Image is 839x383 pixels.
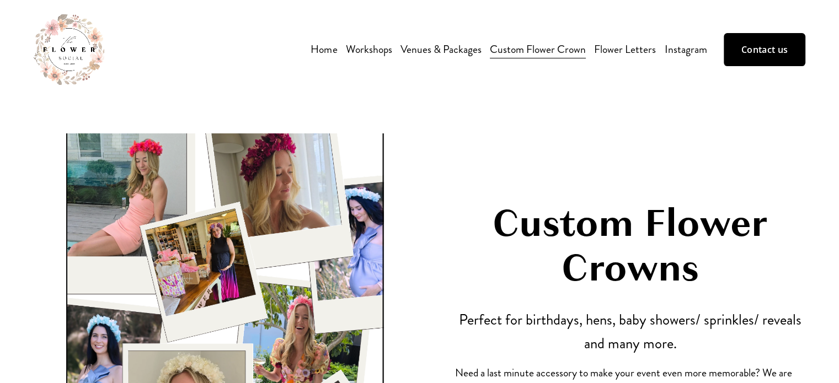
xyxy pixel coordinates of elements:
a: folder dropdown [346,40,392,59]
p: Perfect for birthdays, hens, baby showers/ sprinkles/ reveals and many more. [455,308,805,355]
img: The Flower Social [34,14,104,85]
a: Flower Letters [594,40,656,59]
a: Home [311,40,337,59]
a: Venues & Packages [400,40,482,59]
a: Custom Flower Crown [490,40,586,59]
span: Workshops [346,41,392,58]
a: Contact us [724,33,805,66]
a: Instagram [664,40,707,59]
h1: Custom Flower Crowns [455,201,805,290]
